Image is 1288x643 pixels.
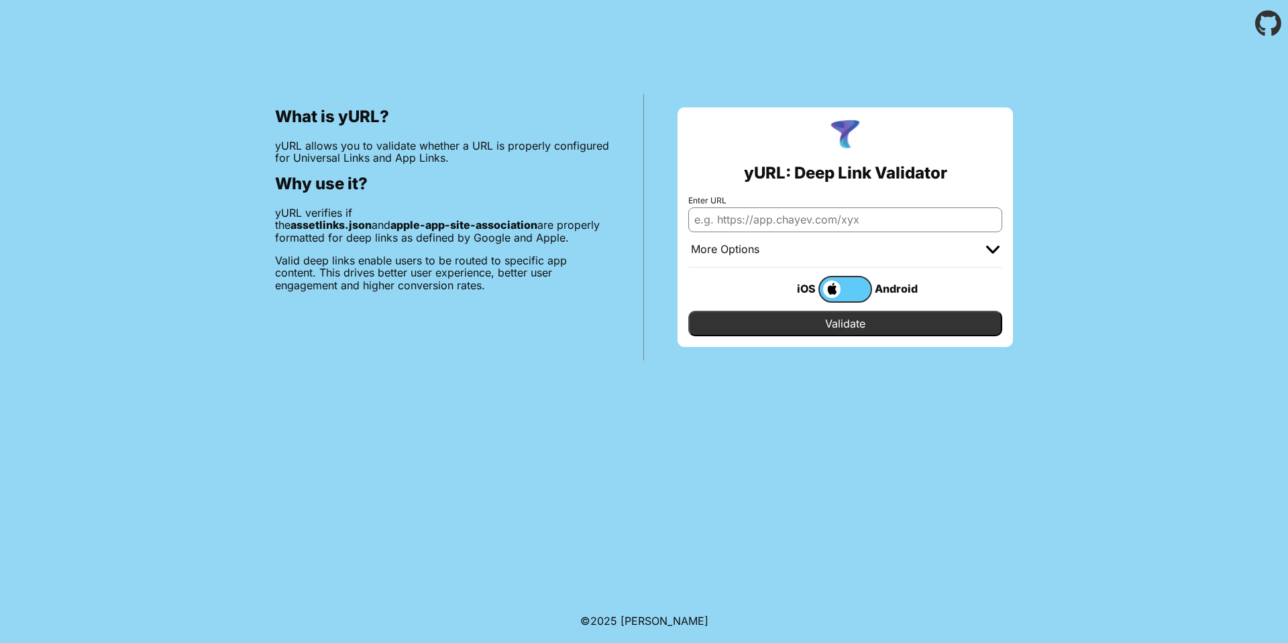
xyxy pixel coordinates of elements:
p: Valid deep links enable users to be routed to specific app content. This drives better user exper... [275,254,610,291]
b: apple-app-site-association [390,218,537,232]
div: More Options [691,243,759,256]
h2: Why use it? [275,175,610,193]
a: Michael Ibragimchayev's Personal Site [621,614,708,628]
input: Validate [688,311,1002,336]
footer: © [580,599,708,643]
div: iOS [765,280,818,297]
img: chevron [986,246,1000,254]
p: yURL verifies if the and are properly formatted for deep links as defined by Google and Apple. [275,207,610,244]
b: assetlinks.json [290,218,372,232]
img: yURL Logo [828,118,863,153]
label: Enter URL [688,196,1002,205]
h2: What is yURL? [275,107,610,126]
div: Android [872,280,926,297]
p: yURL allows you to validate whether a URL is properly configured for Universal Links and App Links. [275,140,610,164]
input: e.g. https://app.chayev.com/xyx [688,207,1002,232]
h2: yURL: Deep Link Validator [744,164,947,183]
span: 2025 [590,614,617,628]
